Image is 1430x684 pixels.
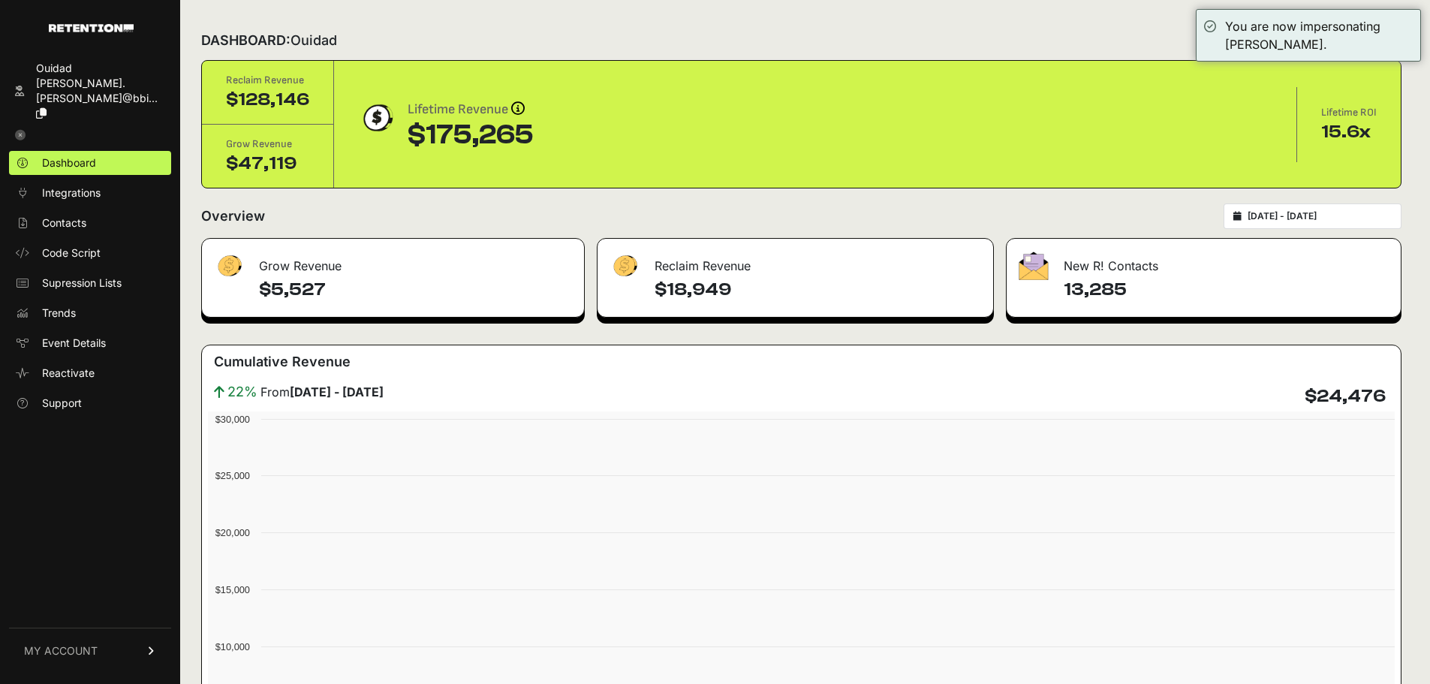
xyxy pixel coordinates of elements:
span: Integrations [42,185,101,200]
span: Code Script [42,246,101,261]
h3: Cumulative Revenue [214,351,351,372]
span: Trends [42,306,76,321]
div: Lifetime ROI [1321,105,1377,120]
div: Lifetime Revenue [408,99,534,120]
span: MY ACCOUNT [24,643,98,658]
a: MY ACCOUNT [9,628,171,673]
img: fa-envelope-19ae18322b30453b285274b1b8af3d052b27d846a4fbe8435d1a52b978f639a2.png [1019,252,1049,280]
text: $25,000 [215,470,250,481]
span: Reactivate [42,366,95,381]
span: Dashboard [42,155,96,170]
div: You are now impersonating [PERSON_NAME]. [1225,17,1413,53]
div: Reclaim Revenue [598,239,993,284]
img: dollar-coin-05c43ed7efb7bc0c12610022525b4bbbb207c7efeef5aecc26f025e68dcafac9.png [358,99,396,137]
div: Grow Revenue [226,137,309,152]
div: Reclaim Revenue [226,73,309,88]
span: Support [42,396,82,411]
h4: $24,476 [1305,384,1386,408]
span: Contacts [42,215,86,231]
div: $128,146 [226,88,309,112]
span: 22% [227,381,257,402]
h4: $18,949 [655,278,981,302]
a: Support [9,391,171,415]
a: Ouidad [PERSON_NAME].[PERSON_NAME]@bbi... [9,56,171,125]
h2: DASHBOARD: [201,30,337,51]
a: Dashboard [9,151,171,175]
h4: $5,527 [259,278,572,302]
a: Event Details [9,331,171,355]
img: fa-dollar-13500eef13a19c4ab2b9ed9ad552e47b0d9fc28b02b83b90ba0e00f96d6372e9.png [610,252,640,281]
span: From [260,383,384,401]
a: Contacts [9,211,171,235]
text: $20,000 [215,527,250,538]
strong: [DATE] - [DATE] [290,384,384,399]
div: $175,265 [408,120,534,150]
a: Trends [9,301,171,325]
a: Integrations [9,181,171,205]
text: $30,000 [215,414,250,425]
a: Reactivate [9,361,171,385]
h2: Overview [201,206,265,227]
span: [PERSON_NAME].[PERSON_NAME]@bbi... [36,77,158,104]
text: $15,000 [215,584,250,595]
text: $10,000 [215,641,250,652]
img: Retention.com [49,24,134,32]
a: Code Script [9,241,171,265]
div: 15.6x [1321,120,1377,144]
div: Grow Revenue [202,239,584,284]
span: Ouidad [291,32,337,48]
h4: 13,285 [1064,278,1389,302]
a: Supression Lists [9,271,171,295]
span: Supression Lists [42,276,122,291]
span: Event Details [42,336,106,351]
div: $47,119 [226,152,309,176]
img: fa-dollar-13500eef13a19c4ab2b9ed9ad552e47b0d9fc28b02b83b90ba0e00f96d6372e9.png [214,252,244,281]
div: New R! Contacts [1007,239,1401,284]
div: Ouidad [36,61,165,76]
